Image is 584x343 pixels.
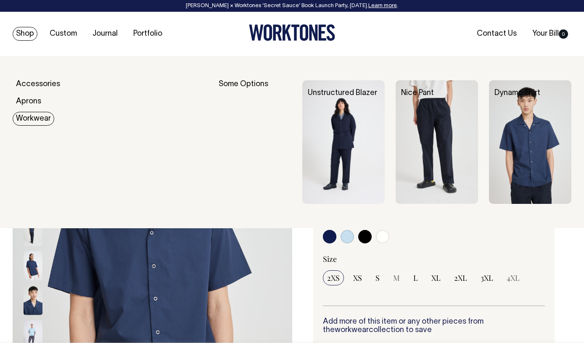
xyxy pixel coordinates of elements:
[413,273,418,283] span: L
[13,77,63,91] a: Accessories
[24,216,42,246] img: dark-navy
[323,318,545,335] h6: Add more of this item or any other pieces from the collection to save
[13,112,54,126] a: Workwear
[308,90,377,97] a: Unstructured Blazer
[353,273,362,283] span: XS
[529,27,571,41] a: Your Bill0
[219,80,291,204] div: Some Options
[489,80,571,204] img: Dynamo Shirt
[431,273,441,283] span: XL
[559,29,568,39] span: 0
[24,285,42,315] img: dark-navy
[389,270,404,285] input: M
[454,273,467,283] span: 2XL
[476,270,497,285] input: 3XL
[494,90,540,97] a: Dynamo Shirt
[375,273,380,283] span: S
[368,3,397,8] a: Learn more
[24,251,42,280] img: dark-navy
[393,273,400,283] span: M
[481,273,493,283] span: 3XL
[473,27,520,41] a: Contact Us
[130,27,166,41] a: Portfolio
[8,3,576,9] div: [PERSON_NAME] × Worktones ‘Secret Sauce’ Book Launch Party, [DATE]. .
[323,254,545,264] div: Size
[349,270,366,285] input: XS
[409,270,422,285] input: L
[401,90,434,97] a: Nice Pant
[450,270,471,285] input: 2XL
[371,270,384,285] input: S
[323,270,344,285] input: 2XS
[335,327,369,334] a: workwear
[507,273,520,283] span: 4XL
[502,270,524,285] input: 4XL
[13,27,37,41] a: Shop
[13,95,45,108] a: Aprons
[46,27,80,41] a: Custom
[396,80,478,204] img: Nice Pant
[427,270,445,285] input: XL
[89,27,121,41] a: Journal
[327,273,340,283] span: 2XS
[302,80,385,204] img: Unstructured Blazer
